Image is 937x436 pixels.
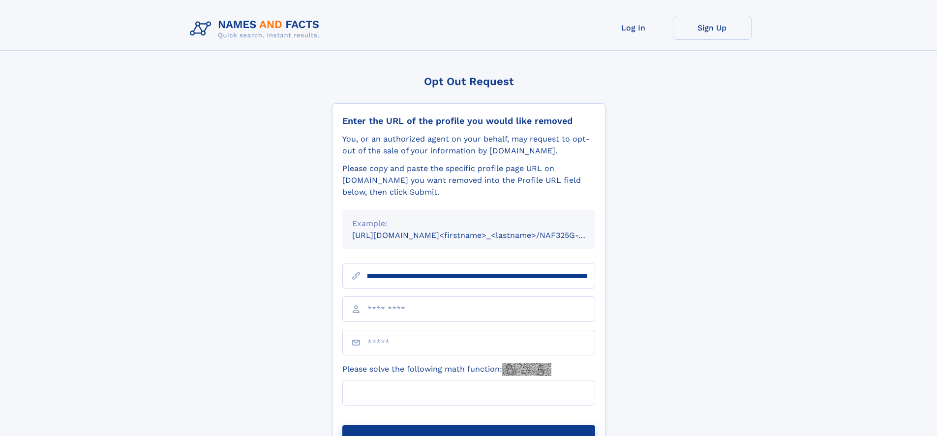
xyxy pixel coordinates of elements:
[594,16,673,40] a: Log In
[342,133,595,157] div: You, or an authorized agent on your behalf, may request to opt-out of the sale of your informatio...
[342,116,595,126] div: Enter the URL of the profile you would like removed
[342,363,551,376] label: Please solve the following math function:
[673,16,752,40] a: Sign Up
[332,75,605,87] div: Opt Out Request
[342,163,595,198] div: Please copy and paste the specific profile page URL on [DOMAIN_NAME] you want removed into the Pr...
[352,218,585,230] div: Example:
[186,16,328,42] img: Logo Names and Facts
[352,231,614,240] small: [URL][DOMAIN_NAME]<firstname>_<lastname>/NAF325G-xxxxxxxx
